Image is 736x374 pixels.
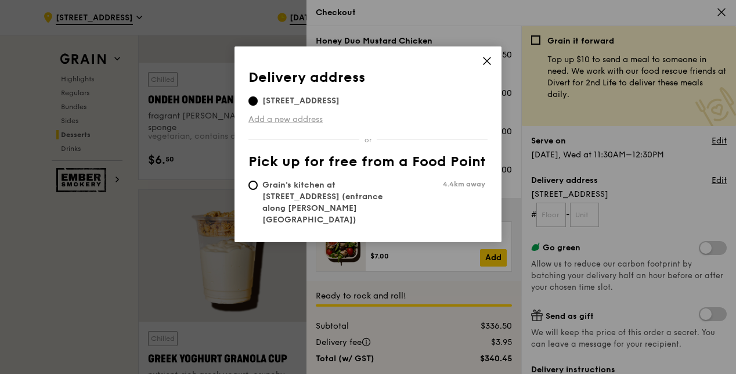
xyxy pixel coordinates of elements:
[443,179,485,189] span: 4.4km away
[248,179,421,226] span: Grain's kitchen at [STREET_ADDRESS] (entrance along [PERSON_NAME][GEOGRAPHIC_DATA])
[248,70,488,91] th: Delivery address
[248,95,353,107] span: [STREET_ADDRESS]
[248,114,488,125] a: Add a new address
[248,154,488,175] th: Pick up for free from a Food Point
